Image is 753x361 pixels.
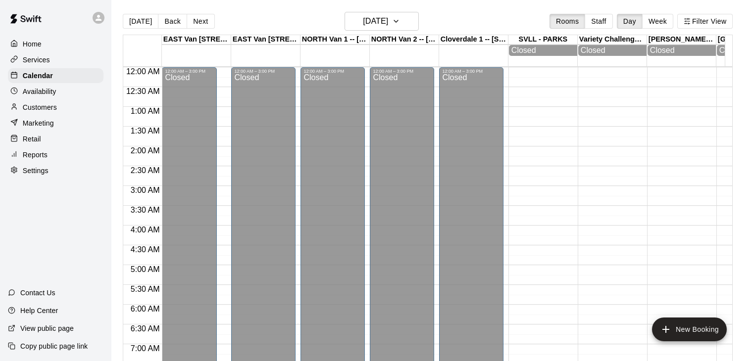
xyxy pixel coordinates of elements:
div: NORTH Van 1 -- [STREET_ADDRESS] [301,35,370,45]
button: Rooms [550,14,585,29]
div: Closed [650,46,713,55]
p: Services [23,55,50,65]
div: Closed [511,46,575,55]
p: Marketing [23,118,54,128]
span: 4:30 AM [128,245,162,254]
a: Calendar [8,68,103,83]
span: 12:00 AM [124,67,162,76]
a: Marketing [8,116,103,131]
div: EAST Van [STREET_ADDRESS] [231,35,301,45]
a: Availability [8,84,103,99]
button: [DATE] [345,12,419,31]
p: Reports [23,150,48,160]
span: 2:00 AM [128,146,162,155]
span: 1:30 AM [128,127,162,135]
button: Next [187,14,214,29]
div: 12:00 AM – 3:00 PM [303,69,362,74]
span: 4:00 AM [128,226,162,234]
div: NORTH Van 2 -- [STREET_ADDRESS] [370,35,439,45]
button: Filter View [677,14,733,29]
p: Copy public page link [20,341,88,351]
button: Day [617,14,643,29]
button: Back [158,14,187,29]
a: Reports [8,147,103,162]
div: 12:00 AM – 3:00 PM [442,69,501,74]
a: Services [8,52,103,67]
span: 12:30 AM [124,87,162,95]
p: Availability [23,87,56,96]
div: Cloverdale 1 -- [STREET_ADDRESS] [439,35,508,45]
button: Staff [585,14,613,29]
span: 6:00 AM [128,305,162,313]
span: 5:30 AM [128,285,162,293]
span: 5:00 AM [128,265,162,273]
button: add [652,317,727,341]
p: Customers [23,102,57,112]
h6: [DATE] [363,14,388,28]
p: Home [23,39,42,49]
a: Home [8,37,103,51]
a: Settings [8,163,103,178]
div: EAST Van [STREET_ADDRESS] [162,35,231,45]
span: 2:30 AM [128,166,162,175]
span: 3:00 AM [128,186,162,194]
a: Retail [8,132,103,146]
div: 12:00 AM – 3:00 PM [165,69,214,74]
div: 12:00 AM – 3:00 PM [234,69,293,74]
span: 3:30 AM [128,206,162,214]
p: View public page [20,323,74,333]
div: SVLL - PARKS [508,35,578,45]
div: 12:00 AM – 3:00 PM [373,69,431,74]
button: Week [642,14,673,29]
p: Help Center [20,306,58,316]
div: Closed [581,46,644,55]
a: Customers [8,100,103,115]
p: Retail [23,134,41,144]
span: 1:00 AM [128,107,162,115]
div: [PERSON_NAME] Park - [STREET_ADDRESS] [647,35,716,45]
span: 6:30 AM [128,324,162,333]
button: [DATE] [123,14,158,29]
p: Contact Us [20,288,55,298]
p: Calendar [23,71,53,81]
div: Variety Challenger Diamond, [STREET_ADDRESS][PERSON_NAME] [578,35,647,45]
p: Settings [23,166,49,176]
span: 7:00 AM [128,344,162,353]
